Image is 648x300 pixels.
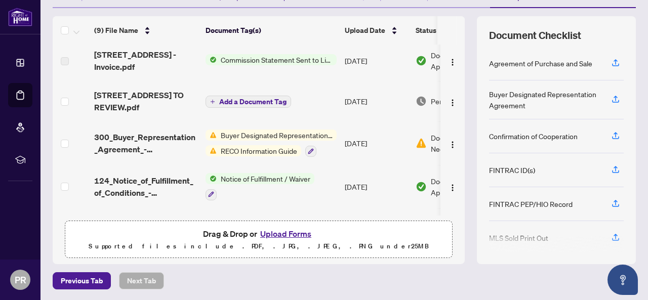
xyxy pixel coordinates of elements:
span: Notice of Fulfillment / Waiver [217,173,314,184]
div: FINTRAC ID(s) [489,164,535,176]
span: Document Approved [431,50,494,72]
img: Status Icon [206,130,217,141]
span: Buyer Designated Representation Agreement [217,130,337,141]
span: Upload Date [345,25,385,36]
td: [DATE] [341,40,412,81]
td: [DATE] [341,208,412,252]
img: Document Status [416,181,427,192]
td: [DATE] [341,165,412,208]
button: Logo [444,135,461,151]
button: Add a Document Tag [206,96,291,108]
span: 124_Notice_of_Fulfillment_of_Conditions_-_Agreement_of_Purchase_and_Sale_-_A_-_PropTx-[PERSON_NAM... [94,175,197,199]
th: Status [412,16,498,45]
img: Document Status [416,96,427,107]
img: logo [8,8,32,26]
div: Confirmation of Cooperation [489,131,578,142]
span: Document Needs Work [431,132,483,154]
img: Document Status [416,55,427,66]
span: [STREET_ADDRESS] - Invoice.pdf [94,49,197,73]
td: [DATE] [341,121,412,165]
div: Agreement of Purchase and Sale [489,58,592,69]
span: (9) File Name [94,25,138,36]
th: Upload Date [341,16,412,45]
span: Pending Review [431,96,481,107]
button: Upload Forms [257,227,314,240]
button: Logo [444,53,461,69]
button: Status IconBuyer Designated Representation AgreementStatus IconRECO Information Guide [206,130,337,157]
button: Add a Document Tag [206,95,291,108]
th: Document Tag(s) [201,16,341,45]
button: Status IconNotice of Fulfillment / Waiver [206,173,314,200]
span: Document Approved [431,176,494,198]
img: Document Status [416,138,427,149]
button: Next Tab [119,272,164,289]
span: [STREET_ADDRESS] TO REVIEW.pdf [94,89,197,113]
span: Previous Tab [61,273,103,289]
td: [DATE] [341,81,412,121]
div: Buyer Designated Representation Agreement [489,89,599,111]
p: Supported files include .PDF, .JPG, .JPEG, .PNG under 25 MB [71,240,446,252]
span: Status [416,25,436,36]
button: Status IconCommission Statement Sent to Listing Brokerage [206,54,337,65]
button: Logo [444,179,461,195]
img: Logo [449,58,457,66]
span: Commission Statement Sent to Listing Brokerage [217,54,337,65]
span: PR [15,273,26,287]
span: Document Checklist [489,28,581,42]
img: Logo [449,99,457,107]
span: plus [210,99,215,104]
img: Logo [449,184,457,192]
button: Previous Tab [53,272,111,289]
div: MLS Sold Print Out [489,232,548,243]
span: Add a Document Tag [219,98,287,105]
img: Status Icon [206,173,217,184]
img: Status Icon [206,145,217,156]
span: Drag & Drop or [203,227,314,240]
span: RECO Information Guide [217,145,301,156]
span: Drag & Drop orUpload FormsSupported files include .PDF, .JPG, .JPEG, .PNG under25MB [65,221,452,259]
div: FINTRAC PEP/HIO Record [489,198,573,209]
th: (9) File Name [90,16,201,45]
img: Logo [449,141,457,149]
button: Open asap [607,265,638,295]
button: Logo [444,93,461,109]
img: Status Icon [206,54,217,65]
span: 300_Buyer_Representation_Agreement_-_Authority_for_Purchase_or_Lease_-_A_-_PropTx-[PERSON_NAME].pdf [94,131,197,155]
